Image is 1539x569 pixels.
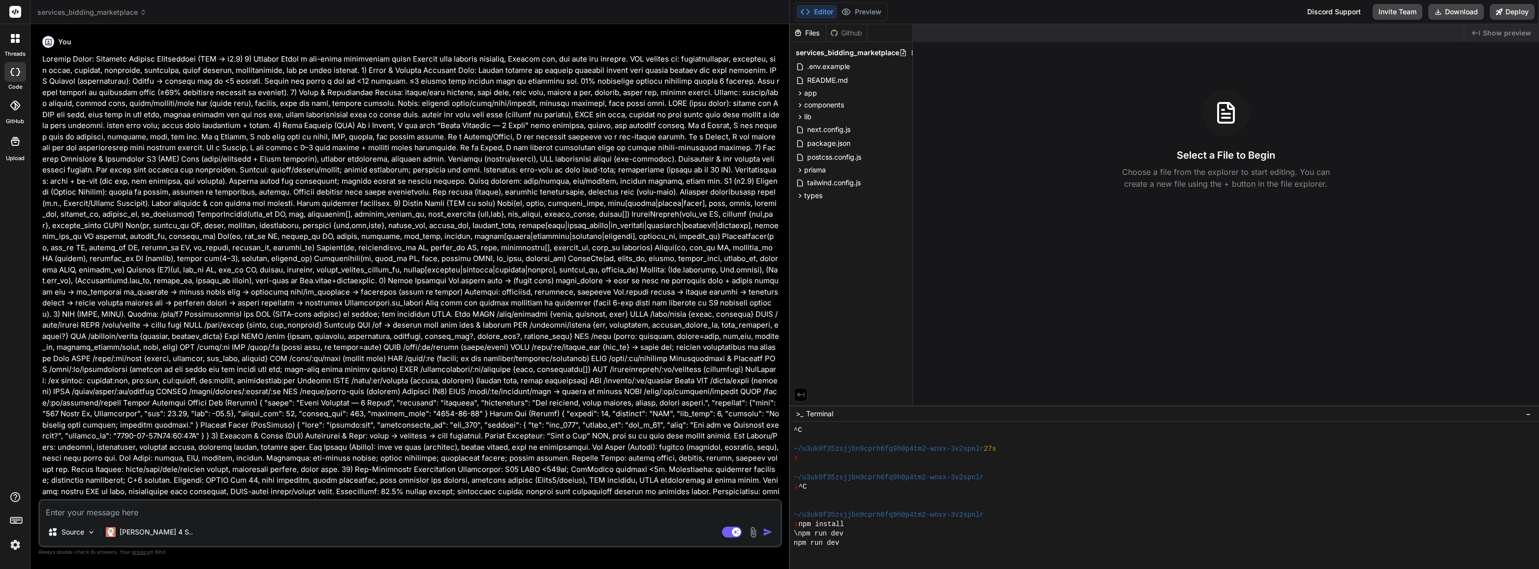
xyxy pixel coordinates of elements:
span: next.config.js [806,124,851,135]
span: >_ [796,409,803,419]
img: Claude 4 Sonnet [106,527,116,537]
span: ^C [798,482,807,492]
span: .env.example [806,61,851,72]
span: 27s [984,444,996,454]
span: package.json [806,137,851,149]
span: components [804,100,844,110]
span: Terminal [806,409,833,419]
button: Download [1428,4,1484,20]
label: code [8,83,22,91]
span: ~/u3uk0f35zsjjbn9cprh6fq9h0p4tm2-wnxx-3v2spnlr [794,473,984,482]
p: Choose a file from the explorer to start editing. You can create a new file using the + button in... [1116,166,1336,190]
img: attachment [748,527,759,538]
div: Github [826,28,867,38]
span: − [1526,409,1531,419]
span: lib [804,112,812,122]
button: Preview [837,5,885,19]
span: ❯ [794,520,799,529]
span: prisma [804,165,826,175]
button: − [1524,406,1533,422]
p: Always double-check its answers. Your in Bind [38,547,782,557]
label: threads [4,50,26,58]
span: postcss.config.js [806,151,862,163]
span: ~/u3uk0f35zsjjbn9cprh6fq9h0p4tm2-wnxx-3v2spnlr [794,510,984,520]
img: Pick Models [87,528,95,536]
button: Deploy [1490,4,1535,20]
button: Editor [796,5,837,19]
span: npm install [798,520,844,529]
img: icon [763,527,773,537]
h6: You [58,37,71,47]
label: GitHub [6,117,24,126]
button: Invite Team [1373,4,1422,20]
label: Upload [6,154,25,163]
p: [PERSON_NAME] 4 S.. [120,527,193,537]
div: Discord Support [1301,4,1367,20]
span: services_bidding_marketplace [796,48,899,58]
span: tailwind.config.js [806,177,862,189]
span: services_bidding_marketplace [37,7,147,17]
span: npm run dev [794,538,839,548]
span: ❯ [794,454,799,463]
span: Show preview [1483,28,1531,38]
div: Files [790,28,826,38]
span: ^C [794,426,802,435]
span: app [804,88,817,98]
span: README.md [806,74,849,86]
span: ~/u3uk0f35zsjjbn9cprh6fq9h0p4tm2-wnxx-3v2spnlr [794,444,984,454]
span: ❯ [794,482,799,492]
span: privacy [132,549,150,555]
span: \npm run dev [794,529,844,538]
img: settings [7,536,24,553]
span: types [804,191,822,201]
h3: Select a File to Begin [1177,148,1275,162]
p: Source [62,527,84,537]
